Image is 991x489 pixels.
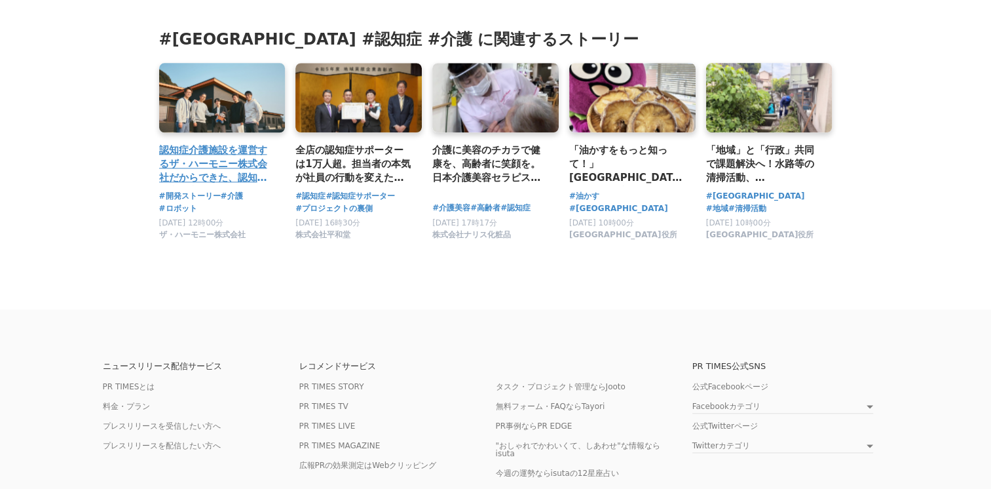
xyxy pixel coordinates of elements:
a: #高齢者 [470,202,500,214]
a: 株式会社ナリス化粧品 [432,233,511,243]
a: #介護美容 [432,202,470,214]
a: #プロジェクトの裏側 [295,203,373,215]
a: #認知症 [295,190,326,203]
span: [DATE] 17時17分 [432,218,497,227]
a: #開発ストーリー [159,190,221,203]
a: 「油かすをもっと知って！」[GEOGRAPHIC_DATA]発、全国へ広がる魅力と美味しさ！『油かすプロジェクト』展開中！ [569,143,685,186]
a: "おしゃれでかわいくて、しあわせ"な情報ならisuta [496,441,660,458]
a: ザ・ハーモニー株式会社 [159,233,246,243]
p: ニュースリリース配信サービス [103,362,299,370]
a: #ロボット [159,203,197,215]
a: 介護に美容のチカラで健康を、高齢者に笑顔を。日本介護美容セラピスト協会、今伝えたいこと。 [432,143,548,186]
a: 広報PRの効果測定はWebクリッピング [299,461,437,470]
a: PR事例ならPR EDGE [496,421,572,431]
a: PR TIMES STORY [299,382,364,391]
span: 株式会社平和堂 [295,229,350,241]
a: #介護 [221,190,243,203]
a: #油かす [569,190,599,203]
span: ザ・ハーモニー株式会社 [159,229,246,241]
a: #[GEOGRAPHIC_DATA] [706,190,805,203]
a: 公式Twitterページ [692,421,758,431]
a: PR TIMES LIVE [299,421,356,431]
a: 「地域」と「行政」共同で課題解決へ！水路等の清掃活動、[GEOGRAPHIC_DATA]全域で約５００tの汚土回収 [706,143,822,186]
a: [GEOGRAPHIC_DATA]役所 [706,233,814,243]
a: 無料フォーム・FAQならTayori [496,402,605,411]
a: PR TIMESとは [103,382,155,391]
a: Twitterカテゴリ [692,442,873,453]
span: 株式会社ナリス化粧品 [432,229,511,241]
a: Facebookカテゴリ [692,402,873,414]
a: 認知症介護施設を運営するザ・ハーモニー株式会社だからできた、認知症の方に寄り添う介護ロボットの開発プロセスとは [159,143,275,186]
span: [GEOGRAPHIC_DATA]役所 [706,229,814,241]
a: 今週の運勢ならisutaの12星座占い [496,469,620,478]
a: #認知症サポーター [326,190,395,203]
span: [DATE] 16時30分 [295,218,360,227]
a: プレスリリースを受信したい方へ [103,421,221,431]
a: #地域 [706,203,728,215]
a: タスク・プロジェクト管理ならJooto [496,382,626,391]
a: PR TIMES TV [299,402,348,411]
a: 公式Facebookページ [692,382,768,391]
p: PR TIMES公式SNS [692,362,889,370]
span: [GEOGRAPHIC_DATA]役所 [569,229,677,241]
span: [DATE] 10時00分 [569,218,634,227]
a: 料金・プラン [103,402,150,411]
a: プレスリリースを配信したい方へ [103,441,221,450]
a: 株式会社平和堂 [295,233,350,243]
a: [GEOGRAPHIC_DATA]役所 [569,233,677,243]
p: レコメンドサービス [299,362,496,370]
h3: #[GEOGRAPHIC_DATA] #認知症 #介護 に関連するストーリー [159,29,832,50]
a: PR TIMES MAGAZINE [299,441,381,450]
a: 全店の認知症サポーターは1万人超。担当者の本気が社員の行動を変えた「認知症になっても安心してお買い物できるお店」実現に向けた取り組み [295,143,411,186]
a: #[GEOGRAPHIC_DATA] [569,203,668,215]
span: [DATE] 12時00分 [159,218,224,227]
a: #清掃活動 [728,203,766,215]
span: [DATE] 10時00分 [706,218,771,227]
a: #認知症 [500,202,531,214]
